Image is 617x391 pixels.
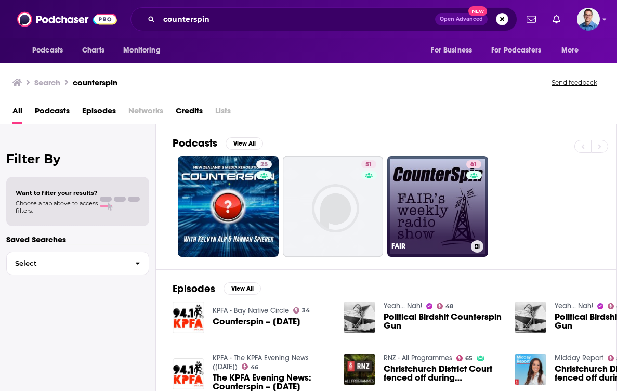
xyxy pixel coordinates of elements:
[515,302,546,333] img: Political Birdshit Counterspin Gun
[435,13,488,25] button: Open AdvancedNew
[554,41,592,60] button: open menu
[6,234,149,244] p: Saved Searches
[431,43,472,58] span: For Business
[293,307,310,314] a: 34
[25,41,76,60] button: open menu
[17,9,117,29] img: Podchaser - Follow, Share and Rate Podcasts
[12,102,22,124] a: All
[384,312,502,330] a: Political Birdshit Counterspin Gun
[468,6,487,16] span: New
[361,160,376,168] a: 51
[384,302,422,310] a: Yeah... Nah!
[178,156,279,257] a: 25
[440,17,483,22] span: Open Advanced
[32,43,63,58] span: Podcasts
[577,8,600,31] img: User Profile
[242,363,259,370] a: 46
[465,356,472,361] span: 65
[577,8,600,31] button: Show profile menu
[424,41,485,60] button: open menu
[215,102,231,124] span: Lists
[555,354,603,362] a: Midday Report
[173,282,261,295] a: EpisodesView All
[213,373,331,391] a: The KPFA Evening News: Counterspin – December 24, 2016
[173,358,204,390] img: The KPFA Evening News: Counterspin – December 24, 2016
[7,260,127,267] span: Select
[130,7,517,31] div: Search podcasts, credits, & more...
[123,43,160,58] span: Monitoring
[213,317,300,326] span: Counterspin – [DATE]
[555,302,593,310] a: Yeah... Nah!
[16,200,98,214] span: Choose a tab above to access filters.
[173,302,204,333] img: Counterspin – March 12, 2004
[213,317,300,326] a: Counterspin – March 12, 2004
[159,11,435,28] input: Search podcasts, credits, & more...
[213,306,289,315] a: KPFA - Bay Native Circle
[16,189,98,197] span: Want to filter your results?
[128,102,163,124] span: Networks
[548,10,565,28] a: Show notifications dropdown
[256,160,272,168] a: 25
[116,41,174,60] button: open menu
[6,252,149,275] button: Select
[387,156,488,257] a: 61FAIR
[226,137,263,150] button: View All
[34,77,60,87] h3: Search
[391,242,467,251] h3: FAIR
[251,365,258,370] span: 46
[561,43,579,58] span: More
[384,364,502,382] a: Christchurch District Court fenced off during Counterspin hosts appearance
[75,41,111,60] a: Charts
[173,282,215,295] h2: Episodes
[82,102,116,124] a: Episodes
[466,160,481,168] a: 61
[302,308,310,313] span: 34
[35,102,70,124] a: Podcasts
[484,41,556,60] button: open menu
[260,160,268,170] span: 25
[176,102,203,124] a: Credits
[365,160,372,170] span: 51
[213,354,309,371] a: KPFA - The KPFA Evening News (Saturday)
[577,8,600,31] span: Logged in as swherley
[522,10,540,28] a: Show notifications dropdown
[384,354,452,362] a: RNZ - All Programmes
[73,77,117,87] h3: counterspin
[344,354,375,385] img: Christchurch District Court fenced off during Counterspin hosts appearance
[470,160,477,170] span: 61
[548,78,600,87] button: Send feedback
[6,151,149,166] h2: Filter By
[515,354,546,385] img: Christchurch District Court fenced off during Counterspin hosts appearance
[283,156,384,257] a: 51
[173,137,263,150] a: PodcastsView All
[344,302,375,333] img: Political Birdshit Counterspin Gun
[491,43,541,58] span: For Podcasters
[456,355,473,361] a: 65
[173,137,217,150] h2: Podcasts
[213,373,331,391] span: The KPFA Evening News: Counterspin – [DATE]
[437,303,454,309] a: 48
[224,282,261,295] button: View All
[82,43,104,58] span: Charts
[445,304,453,309] span: 48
